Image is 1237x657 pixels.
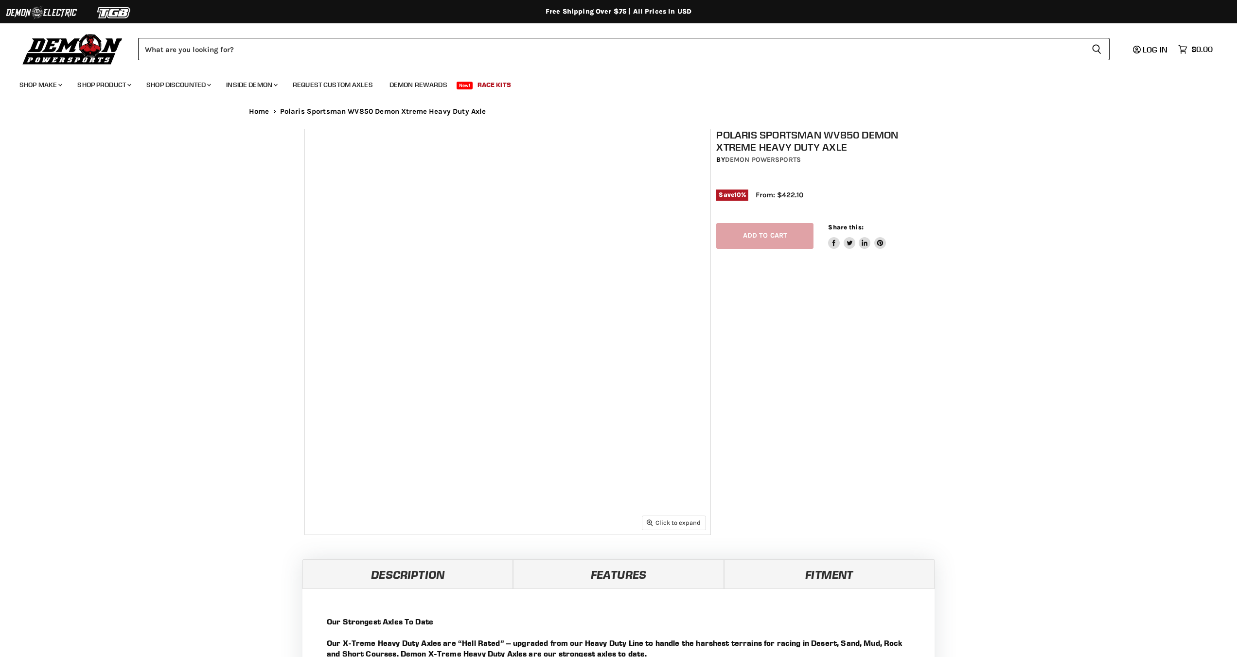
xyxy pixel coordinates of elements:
[78,3,151,22] img: TGB Logo 2
[139,75,217,95] a: Shop Discounted
[724,559,935,588] a: Fitment
[138,38,1110,60] form: Product
[470,75,518,95] a: Race Kits
[716,190,748,200] span: Save %
[725,156,801,164] a: Demon Powersports
[230,7,1007,16] div: Free Shipping Over $75 | All Prices In USD
[302,559,513,588] a: Description
[19,32,126,66] img: Demon Powersports
[12,75,68,95] a: Shop Make
[382,75,455,95] a: Demon Rewards
[716,155,938,165] div: by
[642,516,706,529] button: Click to expand
[219,75,283,95] a: Inside Demon
[716,129,938,153] h1: Polaris Sportsman WV850 Demon Xtreme Heavy Duty Axle
[138,38,1084,60] input: Search
[70,75,137,95] a: Shop Product
[1129,45,1173,54] a: Log in
[1173,42,1218,56] a: $0.00
[828,223,886,249] aside: Share this:
[734,191,741,198] span: 10
[756,190,803,199] span: From: $422.10
[828,224,863,231] span: Share this:
[1084,38,1110,60] button: Search
[230,107,1007,116] nav: Breadcrumbs
[280,107,486,116] span: Polaris Sportsman WV850 Demon Xtreme Heavy Duty Axle
[513,559,724,588] a: Features
[249,107,269,116] a: Home
[457,82,473,89] span: New!
[1143,45,1167,54] span: Log in
[12,71,1210,95] ul: Main menu
[1191,45,1213,54] span: $0.00
[647,519,701,526] span: Click to expand
[5,3,78,22] img: Demon Electric Logo 2
[285,75,380,95] a: Request Custom Axles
